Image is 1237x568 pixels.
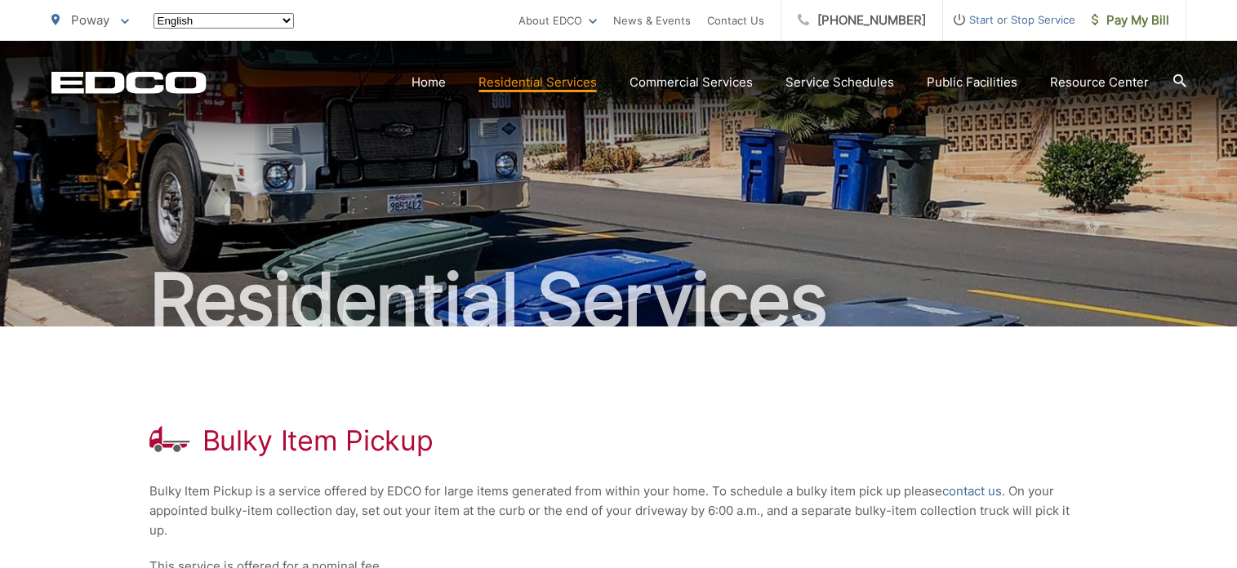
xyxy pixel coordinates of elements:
[518,11,597,30] a: About EDCO
[707,11,764,30] a: Contact Us
[71,12,109,28] span: Poway
[1050,73,1149,92] a: Resource Center
[630,73,753,92] a: Commercial Services
[927,73,1017,92] a: Public Facilities
[942,481,1002,501] a: contact us
[51,71,207,94] a: EDCD logo. Return to the homepage.
[51,260,1186,341] h2: Residential Services
[149,481,1088,540] p: Bulky Item Pickup is a service offered by EDCO for large items generated from within your home. T...
[154,13,294,29] select: Select a language
[613,11,691,30] a: News & Events
[785,73,894,92] a: Service Schedules
[412,73,446,92] a: Home
[202,424,434,457] h1: Bulky Item Pickup
[1092,11,1169,30] span: Pay My Bill
[478,73,597,92] a: Residential Services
